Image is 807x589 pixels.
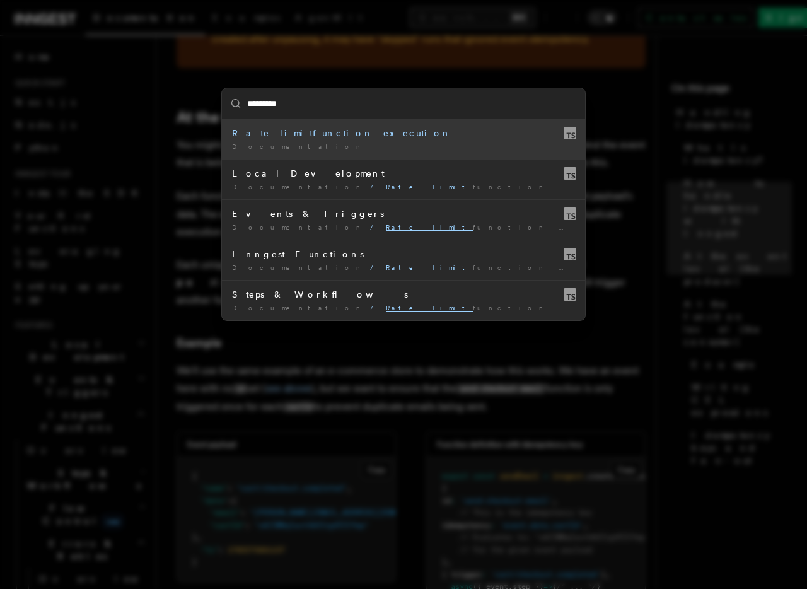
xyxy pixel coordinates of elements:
span: function execution [386,264,656,271]
span: / [370,223,381,231]
mark: Rate limit [386,183,473,190]
span: Documentation [232,183,365,190]
span: Documentation [232,304,365,312]
span: / [370,264,381,271]
mark: Rate limit [386,223,473,231]
span: / [370,304,381,312]
div: Steps & Workflows [232,288,575,301]
span: Documentation [232,143,365,150]
mark: Rate limit [232,128,313,138]
mark: Rate limit [386,304,473,312]
span: function execution [386,183,656,190]
span: / [370,183,381,190]
mark: Rate limit [386,264,473,271]
div: Events & Triggers [232,207,575,220]
span: Documentation [232,264,365,271]
span: function execution [386,304,656,312]
span: function execution [386,223,656,231]
div: function execution [232,127,575,139]
div: Inngest Functions [232,248,575,260]
div: Local Development [232,167,575,180]
span: Documentation [232,223,365,231]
